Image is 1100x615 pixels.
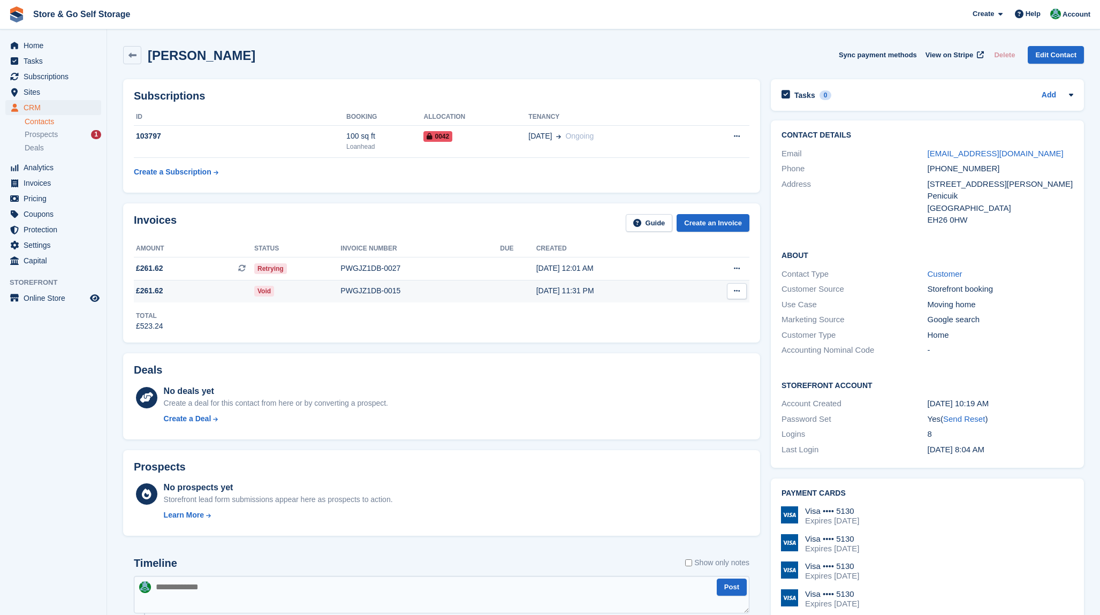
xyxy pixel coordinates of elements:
div: [PHONE_NUMBER] [928,163,1073,175]
div: Create a deal for this contact from here or by converting a prospect. [164,398,388,409]
a: Learn More [164,510,393,521]
span: Help [1026,9,1041,19]
img: Visa Logo [781,506,798,523]
button: Post [717,579,747,596]
input: Show only notes [685,557,692,568]
div: Create a Subscription [134,166,211,178]
a: Guide [626,214,673,232]
div: Learn More [164,510,204,521]
img: Visa Logo [781,534,798,551]
div: Visa •••• 5130 [805,506,859,516]
span: Sites [24,85,88,100]
div: 0 [820,90,832,100]
h2: Deals [134,364,162,376]
span: CRM [24,100,88,115]
a: Send Reset [943,414,985,423]
a: Store & Go Self Storage [29,5,134,23]
h2: Storefront Account [782,379,1073,390]
h2: Timeline [134,557,177,570]
div: Account Created [782,398,927,410]
div: - [928,344,1073,356]
a: Prospects 1 [25,129,101,140]
span: Pricing [24,191,88,206]
h2: [PERSON_NAME] [148,48,255,63]
a: menu [5,85,101,100]
div: Expires [DATE] [805,599,859,609]
div: [GEOGRAPHIC_DATA] [928,202,1073,215]
a: Add [1042,89,1056,102]
h2: Invoices [134,214,177,232]
a: Create an Invoice [677,214,749,232]
div: [DATE] 11:31 PM [536,285,690,297]
div: Loanhead [346,142,423,151]
span: Create [973,9,994,19]
span: Void [254,286,274,297]
div: 1 [91,130,101,139]
span: Prospects [25,130,58,140]
h2: About [782,249,1073,260]
img: Visa Logo [781,589,798,606]
div: Moving home [928,299,1073,311]
div: Phone [782,163,927,175]
div: Penicuik [928,190,1073,202]
div: 100 sq ft [346,131,423,142]
div: PWGJZ1DB-0027 [340,263,500,274]
h2: Payment cards [782,489,1073,498]
img: Adeel Hussain [1050,9,1061,19]
span: £261.62 [136,285,163,297]
div: Marketing Source [782,314,927,326]
span: 0042 [423,131,452,142]
div: 8 [928,428,1073,441]
div: PWGJZ1DB-0015 [340,285,500,297]
label: Show only notes [685,557,749,568]
span: ( ) [940,414,988,423]
span: £261.62 [136,263,163,274]
span: Invoices [24,176,88,191]
div: Customer Type [782,329,927,341]
div: Contact Type [782,268,927,280]
a: Preview store [88,292,101,305]
span: Subscriptions [24,69,88,84]
h2: Prospects [134,461,186,473]
img: stora-icon-8386f47178a22dfd0bd8f6a31ec36ba5ce8667c1dd55bd0f319d3a0aa187defe.svg [9,6,25,22]
a: menu [5,69,101,84]
div: Expires [DATE] [805,571,859,581]
a: menu [5,222,101,237]
span: Settings [24,238,88,253]
div: No deals yet [164,385,388,398]
a: Create a Subscription [134,162,218,182]
div: £523.24 [136,321,163,332]
div: [STREET_ADDRESS][PERSON_NAME] [928,178,1073,191]
h2: Subscriptions [134,90,749,102]
th: Booking [346,109,423,126]
span: Capital [24,253,88,268]
button: Delete [990,46,1019,64]
a: menu [5,191,101,206]
span: Tasks [24,54,88,69]
a: menu [5,176,101,191]
div: [DATE] 10:19 AM [928,398,1073,410]
span: Coupons [24,207,88,222]
a: Contacts [25,117,101,127]
a: menu [5,38,101,53]
span: Analytics [24,160,88,175]
div: Home [928,329,1073,341]
span: Deals [25,143,44,153]
img: Visa Logo [781,561,798,579]
a: menu [5,291,101,306]
th: Tenancy [528,109,693,126]
div: EH26 0HW [928,214,1073,226]
div: Logins [782,428,927,441]
span: [DATE] [528,131,552,142]
th: Amount [134,240,254,257]
button: Sync payment methods [839,46,917,64]
a: Create a Deal [164,413,388,424]
th: Created [536,240,690,257]
div: Create a Deal [164,413,211,424]
span: Account [1063,9,1090,20]
span: Retrying [254,263,287,274]
div: Accounting Nominal Code [782,344,927,356]
img: Adeel Hussain [139,581,151,593]
div: Visa •••• 5130 [805,561,859,571]
a: menu [5,54,101,69]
